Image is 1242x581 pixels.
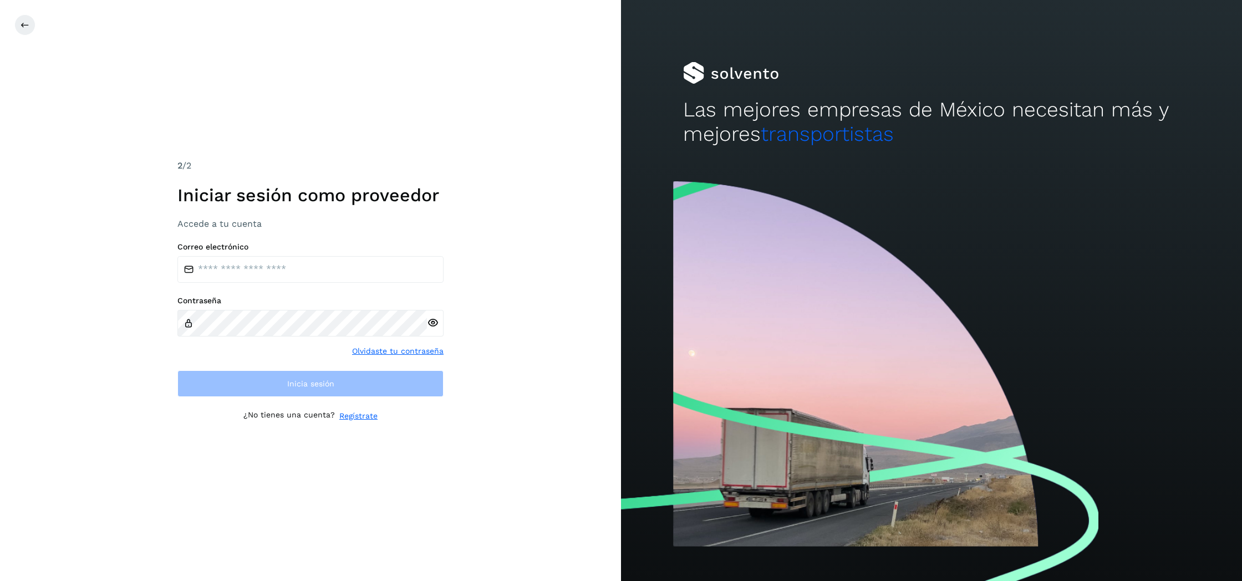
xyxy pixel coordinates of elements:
span: 2 [177,160,182,171]
span: transportistas [761,122,894,146]
h1: Iniciar sesión como proveedor [177,185,444,206]
a: Olvidaste tu contraseña [352,345,444,357]
label: Correo electrónico [177,242,444,252]
button: Inicia sesión [177,370,444,397]
p: ¿No tienes una cuenta? [243,410,335,422]
h2: Las mejores empresas de México necesitan más y mejores [683,98,1180,147]
div: /2 [177,159,444,172]
span: Inicia sesión [287,380,334,388]
a: Regístrate [339,410,378,422]
h3: Accede a tu cuenta [177,218,444,229]
label: Contraseña [177,296,444,305]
